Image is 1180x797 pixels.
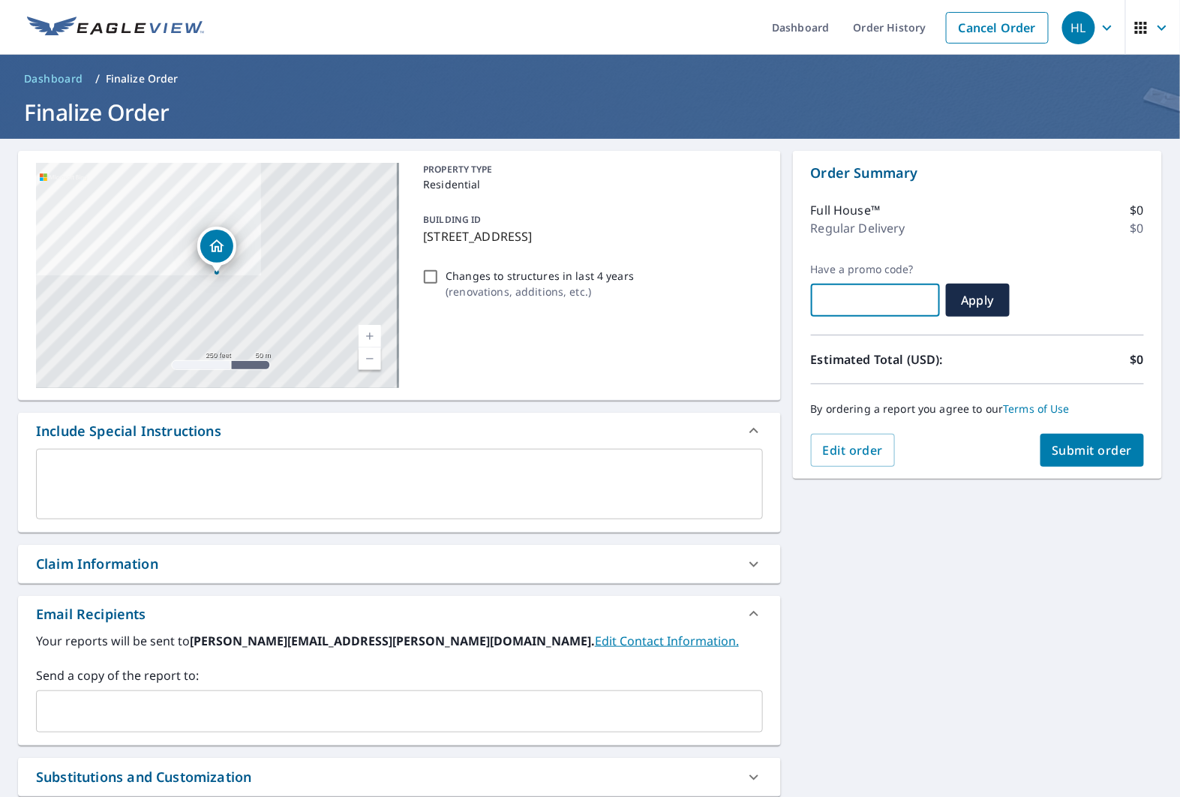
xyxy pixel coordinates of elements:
a: Cancel Order [946,12,1049,44]
p: Changes to structures in last 4 years [446,268,634,284]
div: Include Special Instructions [36,421,221,441]
p: $0 [1130,201,1144,219]
button: Apply [946,284,1010,317]
span: Dashboard [24,71,83,86]
p: $0 [1130,350,1144,368]
p: BUILDING ID [423,213,481,226]
a: Current Level 17, Zoom In [359,325,381,347]
p: Full House™ [811,201,881,219]
label: Your reports will be sent to [36,632,763,650]
a: Current Level 17, Zoom Out [359,347,381,370]
span: Submit order [1052,442,1133,459]
b: [PERSON_NAME][EMAIL_ADDRESS][PERSON_NAME][DOMAIN_NAME]. [190,633,595,649]
div: Claim Information [18,545,781,583]
div: Include Special Instructions [18,413,781,449]
p: Regular Delivery [811,219,905,237]
img: EV Logo [27,17,204,39]
div: Claim Information [36,554,158,574]
div: Dropped pin, building 1, Residential property, 400 W Cypress St Santa Maria, CA 93458 [197,227,236,273]
nav: breadcrumb [18,67,1162,91]
label: Send a copy of the report to: [36,666,763,684]
p: Residential [423,176,756,192]
h1: Finalize Order [18,97,1162,128]
a: EditContactInfo [595,633,739,649]
div: HL [1062,11,1095,44]
div: Substitutions and Customization [36,767,251,787]
p: $0 [1130,219,1144,237]
button: Edit order [811,434,896,467]
a: Dashboard [18,67,89,91]
label: Have a promo code? [811,263,940,276]
span: Apply [958,292,998,308]
a: Terms of Use [1004,402,1070,416]
p: Estimated Total (USD): [811,350,977,368]
p: ( renovations, additions, etc. ) [446,284,634,299]
div: Email Recipients [18,596,781,632]
p: Order Summary [811,163,1144,183]
span: Edit order [823,442,884,459]
div: Substitutions and Customization [18,758,781,796]
button: Submit order [1040,434,1145,467]
p: Finalize Order [106,71,179,86]
p: [STREET_ADDRESS] [423,227,756,245]
p: By ordering a report you agree to our [811,402,1144,416]
div: Email Recipients [36,604,146,624]
p: PROPERTY TYPE [423,163,756,176]
li: / [95,70,100,88]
